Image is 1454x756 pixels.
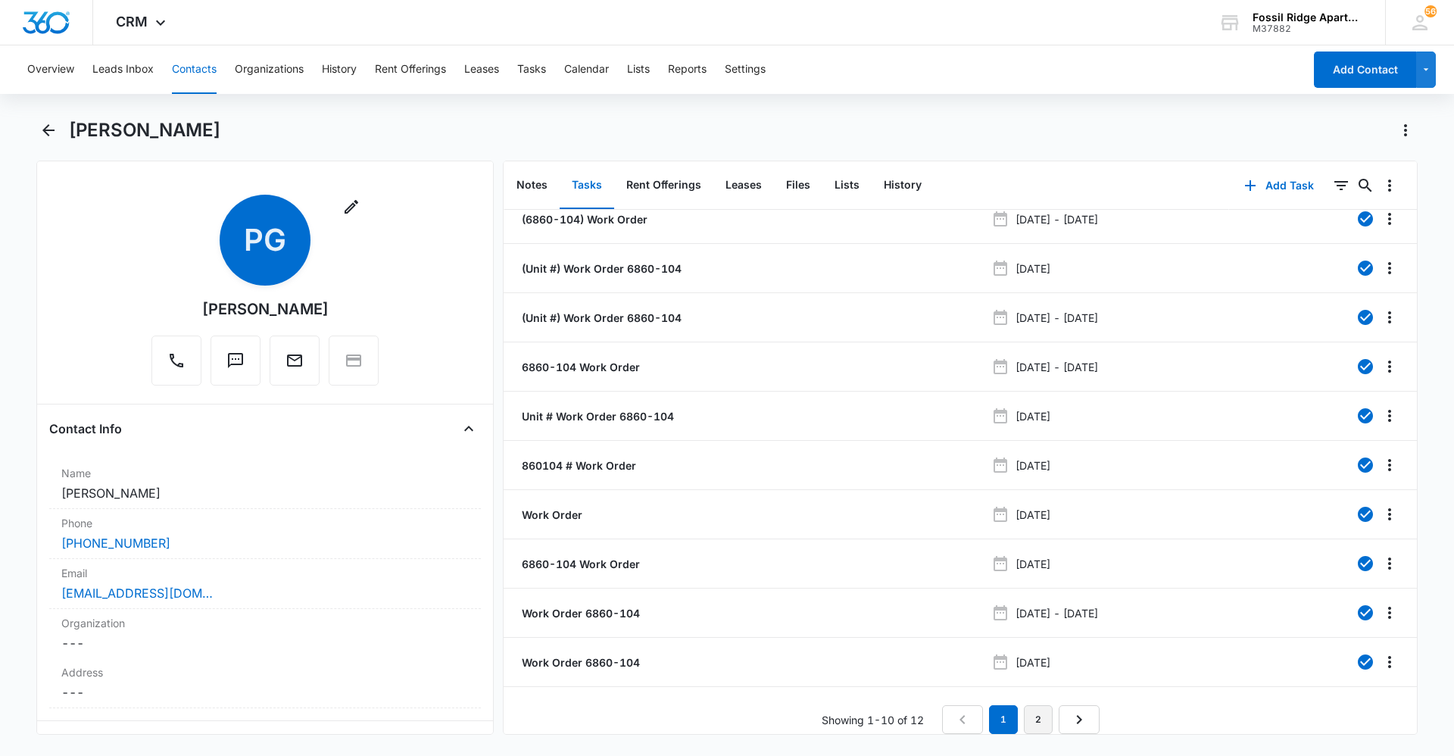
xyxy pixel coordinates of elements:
button: Search... [1353,173,1378,198]
button: Back [36,118,60,142]
em: 1 [989,705,1018,734]
div: Email[EMAIL_ADDRESS][DOMAIN_NAME] [49,559,481,609]
div: Organization--- [49,609,481,658]
div: account name [1253,11,1363,23]
div: Address--- [49,658,481,708]
button: Overflow Menu [1378,207,1402,231]
button: Text [211,336,261,386]
button: Overflow Menu [1378,355,1402,379]
label: Organization [61,615,469,631]
button: Leases [464,45,499,94]
button: Rent Offerings [375,45,446,94]
button: Add Task [1229,167,1329,204]
button: Lists [822,162,872,209]
div: notifications count [1424,5,1437,17]
a: Text [211,359,261,372]
button: Overflow Menu [1378,173,1402,198]
button: Settings [725,45,766,94]
button: Organizations [235,45,304,94]
button: Leads Inbox [92,45,154,94]
button: Lists [627,45,650,94]
p: [DATE] [1016,458,1050,473]
label: Address [61,664,469,680]
a: 6860-104 Work Order [519,359,640,375]
a: [EMAIL_ADDRESS][DOMAIN_NAME] [61,584,213,602]
button: Overflow Menu [1378,256,1402,280]
button: Email [270,336,320,386]
button: Overflow Menu [1378,502,1402,526]
button: Tasks [517,45,546,94]
button: Overflow Menu [1378,404,1402,428]
button: Overflow Menu [1378,453,1402,477]
button: History [872,162,934,209]
button: Overflow Menu [1378,551,1402,576]
span: PG [220,195,310,286]
div: account id [1253,23,1363,34]
button: Filters [1329,173,1353,198]
p: Work Order [519,507,582,523]
p: [DATE] [1016,408,1050,424]
p: [DATE] - [DATE] [1016,359,1098,375]
button: Rent Offerings [614,162,713,209]
button: Contacts [172,45,217,94]
a: Next Page [1059,705,1100,734]
button: Reports [668,45,707,94]
a: [PHONE_NUMBER] [61,534,170,552]
p: [DATE] [1016,654,1050,670]
a: Work Order 6860-104 [519,605,640,621]
dd: --- [61,683,469,701]
span: CRM [116,14,148,30]
nav: Pagination [942,705,1100,734]
label: Email [61,565,469,581]
h1: [PERSON_NAME] [69,119,220,142]
a: Page 2 [1024,705,1053,734]
p: [DATE] [1016,556,1050,572]
a: Work Order 6860-104 [519,654,640,670]
dd: [PERSON_NAME] [61,484,469,502]
div: Phone[PHONE_NUMBER] [49,509,481,559]
button: Overflow Menu [1378,601,1402,625]
button: Notes [504,162,560,209]
a: (Unit #) Work Order 6860-104 [519,310,682,326]
p: [DATE] [1016,261,1050,276]
a: 6860-104 Work Order [519,556,640,572]
a: (6860-104) Work Order [519,211,647,227]
a: Call [151,359,201,372]
button: Overflow Menu [1378,650,1402,674]
button: Files [774,162,822,209]
a: Email [270,359,320,372]
button: Close [457,417,481,441]
button: Tasks [560,162,614,209]
a: Unit # Work Order 6860-104 [519,408,674,424]
label: Name [61,465,469,481]
button: Actions [1393,118,1418,142]
button: Overflow Menu [1378,305,1402,330]
button: Calendar [564,45,609,94]
p: [DATE] - [DATE] [1016,211,1098,227]
p: [DATE] [1016,507,1050,523]
button: Overview [27,45,74,94]
p: Showing 1-10 of 12 [822,712,924,728]
dd: --- [61,634,469,652]
p: [DATE] - [DATE] [1016,310,1098,326]
button: History [322,45,357,94]
span: 56 [1424,5,1437,17]
button: Leases [713,162,774,209]
p: [DATE] - [DATE] [1016,605,1098,621]
div: Name[PERSON_NAME] [49,459,481,509]
a: (Unit #) Work Order 6860-104 [519,261,682,276]
h4: Contact Info [49,420,122,438]
div: [PERSON_NAME] [202,298,329,320]
a: 860104 # Work Order [519,458,636,473]
button: Add Contact [1314,52,1416,88]
label: Phone [61,515,469,531]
